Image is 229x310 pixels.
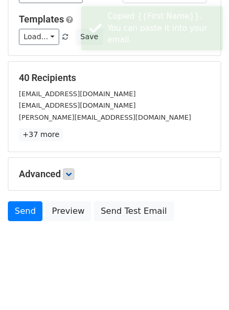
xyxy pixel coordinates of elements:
h5: 40 Recipients [19,72,210,84]
a: Preview [45,201,91,221]
a: Send Test Email [94,201,173,221]
h5: Advanced [19,168,210,180]
small: [EMAIL_ADDRESS][DOMAIN_NAME] [19,90,136,98]
button: Save [75,29,103,45]
small: [EMAIL_ADDRESS][DOMAIN_NAME] [19,101,136,109]
div: Copied {{First Name}}. You can paste it into your email. [107,10,219,46]
a: Load... [19,29,59,45]
small: [PERSON_NAME][EMAIL_ADDRESS][DOMAIN_NAME] [19,113,191,121]
a: +37 more [19,128,63,141]
iframe: Chat Widget [177,260,229,310]
a: Templates [19,14,64,25]
a: Send [8,201,42,221]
